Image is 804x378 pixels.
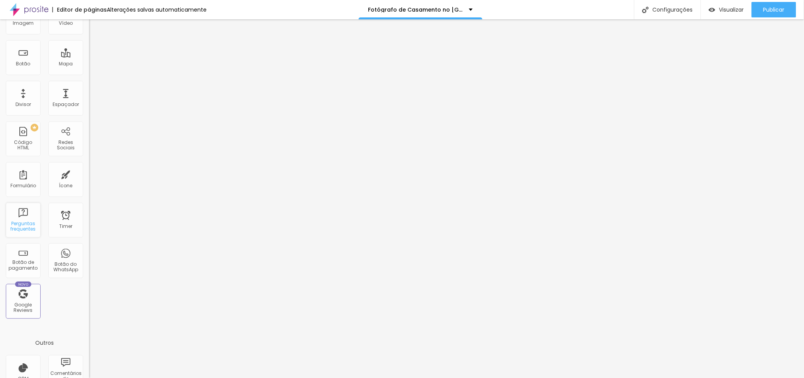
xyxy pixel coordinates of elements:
div: Alterações salvas automaticamente [107,7,207,12]
div: Mapa [59,61,73,67]
div: Redes Sociais [50,140,81,151]
iframe: Editor [89,19,804,378]
div: Divisor [15,102,31,107]
div: Novo [15,282,32,287]
div: Botão de pagamento [8,260,38,271]
div: Formulário [10,183,36,188]
div: Google Reviews [8,302,38,313]
div: Editor de páginas [52,7,107,12]
img: Icone [642,7,649,13]
p: Fotógrafo de Casamento no [GEOGRAPHIC_DATA] | Fotografia Documental e Emotiva - Destination Wedding [368,7,463,12]
button: Visualizar [701,2,752,17]
span: Visualizar [719,7,744,13]
span: Publicar [763,7,785,13]
div: Botão do WhatsApp [50,262,81,273]
div: Espaçador [53,102,79,107]
button: Publicar [752,2,796,17]
div: Perguntas frequentes [8,221,38,232]
div: Imagem [13,21,34,26]
div: Código HTML [8,140,38,151]
div: Timer [59,224,72,229]
div: Ícone [59,183,73,188]
img: view-1.svg [709,7,715,13]
div: Botão [16,61,31,67]
div: Vídeo [59,21,73,26]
